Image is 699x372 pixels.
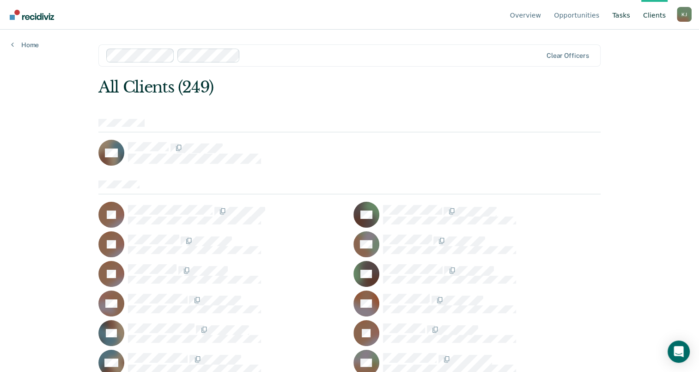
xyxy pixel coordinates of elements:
[98,78,500,97] div: All Clients (249)
[547,52,589,60] div: Clear officers
[10,10,54,20] img: Recidiviz
[11,41,39,49] a: Home
[668,341,690,363] div: Open Intercom Messenger
[677,7,692,22] button: Profile dropdown button
[677,7,692,22] div: K J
